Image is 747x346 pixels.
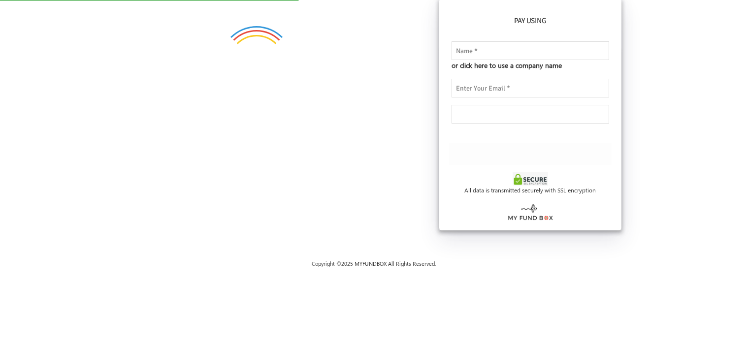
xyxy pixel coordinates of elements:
[449,15,611,27] h6: Pay using
[452,41,609,60] input: Name *
[452,79,609,97] input: Enter Your Email *
[312,260,436,267] span: Copyright © 2025 MYFUNDBOX All Rights Reserved.
[449,186,611,194] div: All data is transmitted securely with SSL encryption
[452,60,562,71] span: or click here to use a company name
